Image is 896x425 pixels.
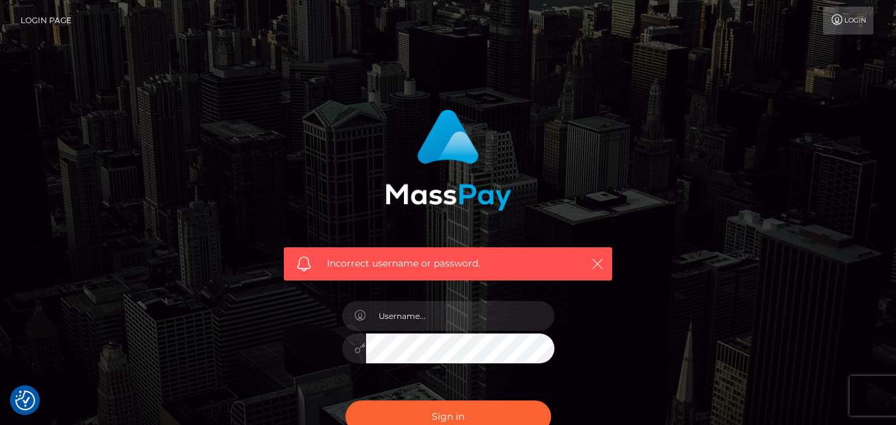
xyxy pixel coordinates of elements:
button: Consent Preferences [15,391,35,410]
a: Login Page [21,7,72,34]
img: Revisit consent button [15,391,35,410]
input: Username... [366,301,554,331]
img: MassPay Login [385,109,511,211]
span: Incorrect username or password. [327,257,569,271]
a: Login [823,7,873,34]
